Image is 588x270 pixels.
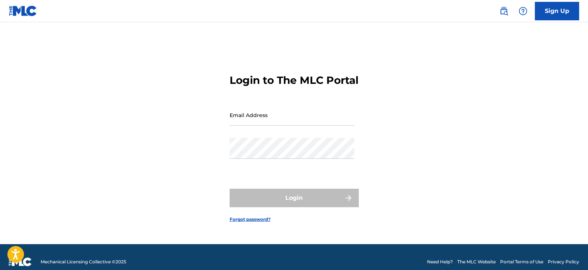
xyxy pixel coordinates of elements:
a: Privacy Policy [548,259,579,265]
a: Portal Terms of Use [500,259,543,265]
a: Sign Up [535,2,579,20]
img: logo [9,257,32,266]
div: Help [516,4,530,18]
span: Mechanical Licensing Collective © 2025 [41,259,126,265]
img: MLC Logo [9,6,37,16]
a: The MLC Website [457,259,496,265]
a: Forgot password? [230,216,271,223]
iframe: Chat Widget [551,235,588,270]
a: Public Search [496,4,511,18]
h3: Login to The MLC Portal [230,74,358,87]
img: search [499,7,508,16]
img: help [519,7,527,16]
a: Need Help? [427,259,453,265]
